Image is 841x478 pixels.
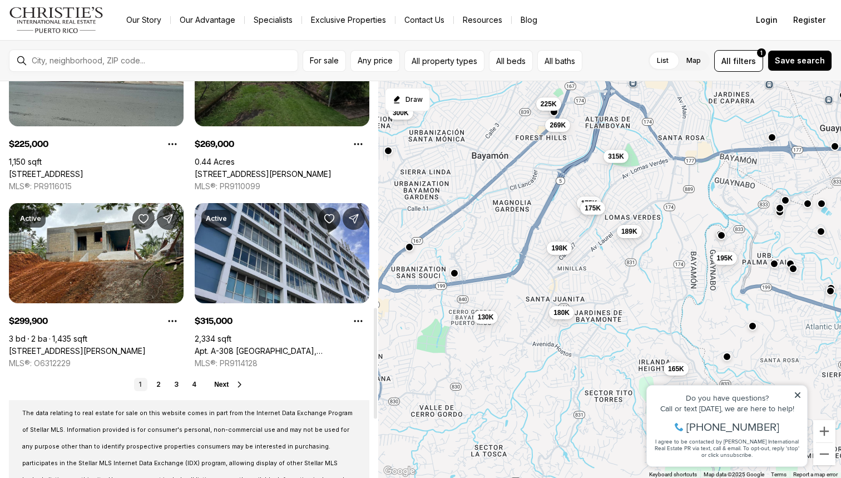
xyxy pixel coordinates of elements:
[717,254,733,263] span: 195K
[358,56,393,65] span: Any price
[171,12,244,28] a: Our Advantage
[303,50,346,72] button: For sale
[9,169,83,179] a: 203 CALLE COMERIO, BAYAMON PR, 00959
[14,68,159,90] span: I agree to be contacted by [PERSON_NAME] International Real Estate PR via text, call & email. To ...
[546,119,571,132] button: 269K
[20,214,41,223] p: Active
[195,169,332,179] a: Lot 2 & 3 REVERENDO DOMINGO MARRERO ST., SAN SOUCI, BAYAMON PR, 00959
[454,12,511,28] a: Resources
[749,9,784,31] button: Login
[756,16,778,24] span: Login
[170,378,183,391] a: 3
[771,471,786,477] a: Terms (opens in new tab)
[489,50,533,72] button: All beds
[393,109,409,117] span: 300K
[152,378,165,391] a: 2
[385,88,430,111] button: Start drawing
[768,50,832,71] button: Save search
[478,313,494,322] span: 130K
[161,310,184,332] button: Property options
[117,12,170,28] a: Our Story
[621,227,637,236] span: 189K
[603,150,629,163] button: 315K
[245,12,301,28] a: Specialists
[550,306,575,319] button: 180K
[581,201,606,215] button: 175K
[786,9,832,31] button: Register
[157,208,179,230] button: Share Property
[318,208,340,230] button: Save Property: Apt. A-308 METRO MEDICAL CENTER
[388,106,413,120] button: 300K
[547,242,572,255] button: 198K
[473,311,498,324] button: 130K
[310,56,339,65] span: For sale
[195,346,369,356] a: Apt. A-308 METRO MEDICAL CENTER, BAYAMON PR, 00959
[648,51,677,71] label: List
[554,308,570,317] span: 180K
[617,225,642,238] button: 189K
[813,443,835,465] button: Zoom out
[760,48,763,57] span: 1
[395,12,453,28] button: Contact Us
[704,471,764,477] span: Map data ©2025 Google
[537,50,582,72] button: All baths
[714,50,763,72] button: Allfilters1
[713,252,738,265] button: 195K
[161,133,184,155] button: Property options
[9,346,146,356] a: Calle 12 Final SECTOR CALDERON, BAYAMON PR, 00956
[577,196,602,210] button: 175K
[677,51,710,71] label: Map
[813,420,835,442] button: Zoom in
[585,204,601,213] span: 175K
[721,55,731,67] span: All
[404,50,484,72] button: All property types
[12,25,161,33] div: Do you have questions?
[608,152,624,161] span: 315K
[347,133,369,155] button: Property options
[536,97,561,111] button: 225K
[664,362,689,376] button: 165K
[9,7,104,33] img: logo
[347,310,369,332] button: Property options
[206,214,227,223] p: Active
[12,36,161,43] div: Call or text [DATE], we are here to help!
[581,199,597,208] span: 175K
[214,381,229,388] span: Next
[775,56,825,65] span: Save search
[733,55,756,67] span: filters
[541,100,557,109] span: 225K
[668,364,684,373] span: 165K
[187,378,201,391] a: 4
[552,244,568,253] span: 198K
[132,208,155,230] button: Save Property: Calle 12 Final SECTOR CALDERON
[350,50,400,72] button: Any price
[134,378,201,391] nav: Pagination
[793,471,838,477] a: Report a map error
[343,208,365,230] button: Share Property
[214,380,244,389] button: Next
[793,16,825,24] span: Register
[512,12,546,28] a: Blog
[302,12,395,28] a: Exclusive Properties
[134,378,147,391] a: 1
[550,121,566,130] span: 269K
[46,52,138,63] span: [PHONE_NUMBER]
